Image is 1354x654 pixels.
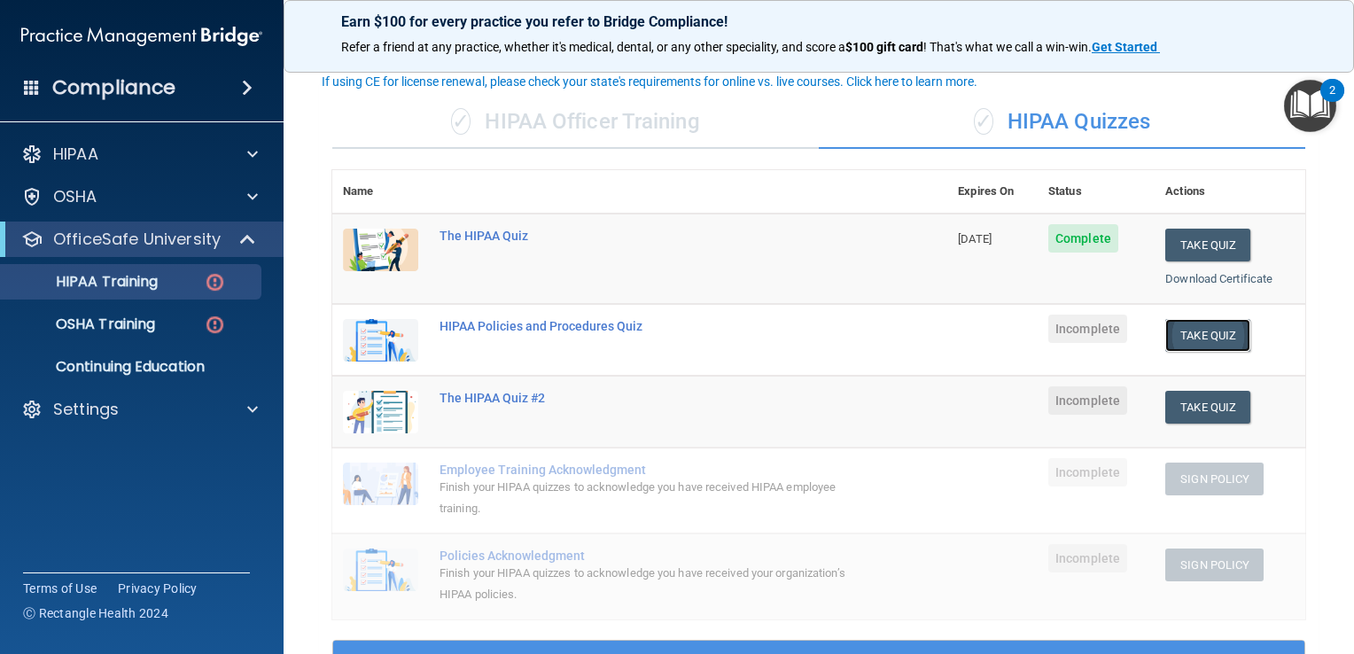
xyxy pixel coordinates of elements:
[1329,90,1335,113] div: 2
[1048,386,1127,415] span: Incomplete
[1165,319,1250,352] button: Take Quiz
[1048,544,1127,572] span: Incomplete
[1092,40,1160,54] a: Get Started
[440,463,859,477] div: Employee Training Acknowledgment
[118,580,198,597] a: Privacy Policy
[440,477,859,519] div: Finish your HIPAA quizzes to acknowledge you have received HIPAA employee training.
[341,13,1296,30] p: Earn $100 for every practice you refer to Bridge Compliance!
[440,229,859,243] div: The HIPAA Quiz
[819,96,1305,149] div: HIPAA Quizzes
[332,96,819,149] div: HIPAA Officer Training
[12,315,155,333] p: OSHA Training
[21,144,258,165] a: HIPAA
[1165,463,1264,495] button: Sign Policy
[440,549,859,563] div: Policies Acknowledgment
[21,229,257,250] a: OfficeSafe University
[1038,170,1155,214] th: Status
[21,186,258,207] a: OSHA
[440,319,859,333] div: HIPAA Policies and Procedures Quiz
[958,232,992,245] span: [DATE]
[341,40,845,54] span: Refer a friend at any practice, whether it's medical, dental, or any other speciality, and score a
[1165,272,1272,285] a: Download Certificate
[974,108,993,135] span: ✓
[204,271,226,293] img: danger-circle.6113f641.png
[52,75,175,100] h4: Compliance
[204,314,226,336] img: danger-circle.6113f641.png
[21,19,262,54] img: PMB logo
[845,40,923,54] strong: $100 gift card
[440,563,859,605] div: Finish your HIPAA quizzes to acknowledge you have received your organization’s HIPAA policies.
[53,186,97,207] p: OSHA
[1165,229,1250,261] button: Take Quiz
[21,399,258,420] a: Settings
[1048,224,1118,253] span: Complete
[1284,80,1336,132] button: Open Resource Center, 2 new notifications
[12,358,253,376] p: Continuing Education
[23,604,168,622] span: Ⓒ Rectangle Health 2024
[1048,315,1127,343] span: Incomplete
[451,108,471,135] span: ✓
[1165,391,1250,424] button: Take Quiz
[1048,458,1127,487] span: Incomplete
[53,144,98,165] p: HIPAA
[332,170,429,214] th: Name
[440,391,859,405] div: The HIPAA Quiz #2
[1165,549,1264,581] button: Sign Policy
[319,73,980,90] button: If using CE for license renewal, please check your state's requirements for online vs. live cours...
[23,580,97,597] a: Terms of Use
[923,40,1092,54] span: ! That's what we call a win-win.
[1155,170,1305,214] th: Actions
[53,399,119,420] p: Settings
[322,75,977,88] div: If using CE for license renewal, please check your state's requirements for online vs. live cours...
[1092,40,1157,54] strong: Get Started
[12,273,158,291] p: HIPAA Training
[53,229,221,250] p: OfficeSafe University
[947,170,1038,214] th: Expires On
